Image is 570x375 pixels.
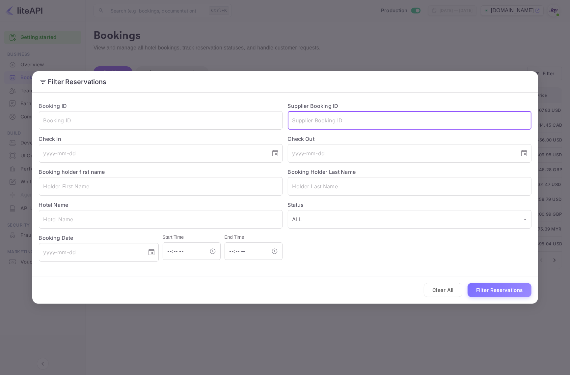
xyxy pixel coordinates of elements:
input: yyyy-mm-dd [39,144,266,163]
h2: Filter Reservations [32,71,538,92]
button: Choose date [518,147,531,160]
label: Check In [39,135,283,143]
label: Supplier Booking ID [288,103,339,109]
button: Choose date [145,246,158,259]
label: Booking Date [39,234,159,242]
label: Hotel Name [39,202,68,208]
input: yyyy-mm-dd [39,243,142,262]
label: Status [288,201,531,209]
button: Filter Reservations [468,283,531,297]
label: Booking ID [39,103,67,109]
button: Clear All [424,283,462,297]
h6: End Time [225,234,283,241]
input: Supplier Booking ID [288,111,531,130]
input: Holder First Name [39,177,283,196]
div: ALL [288,210,531,229]
input: Holder Last Name [288,177,531,196]
h6: Start Time [163,234,221,241]
input: Booking ID [39,111,283,130]
input: yyyy-mm-dd [288,144,515,163]
button: Choose date [269,147,282,160]
label: Booking holder first name [39,169,105,175]
input: Hotel Name [39,210,283,229]
label: Booking Holder Last Name [288,169,356,175]
label: Check Out [288,135,531,143]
